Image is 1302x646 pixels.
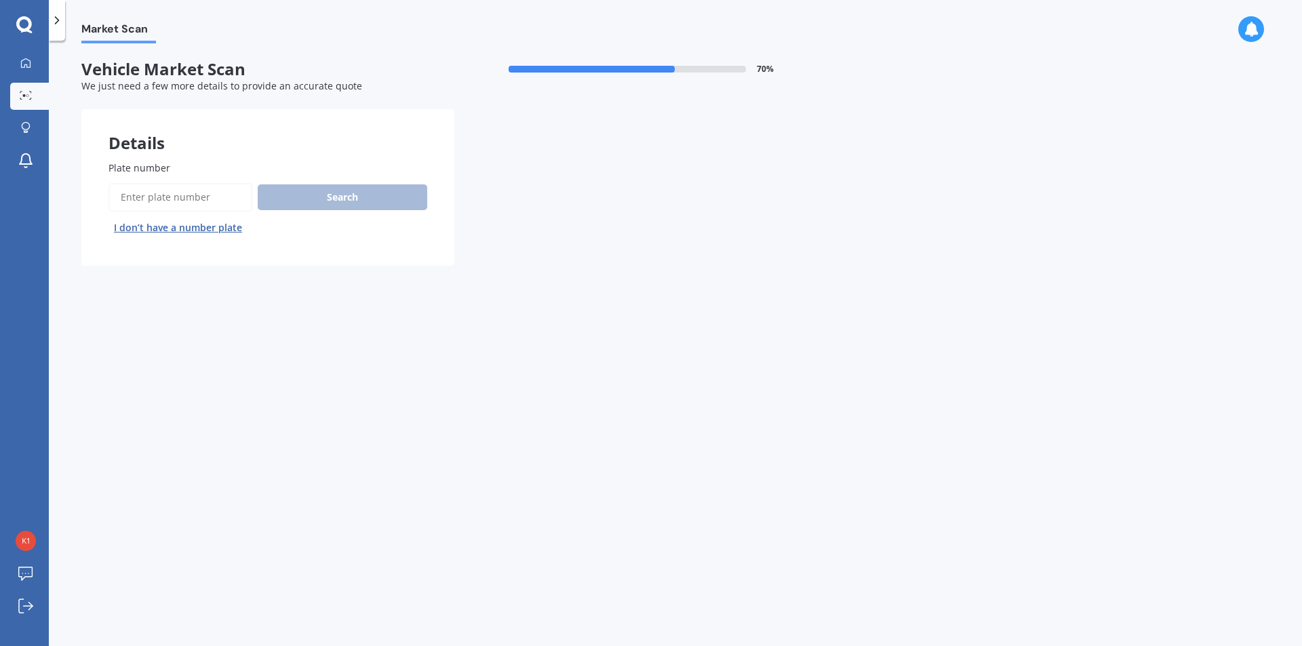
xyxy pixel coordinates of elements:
[108,217,248,239] button: I don’t have a number plate
[108,183,252,211] input: Enter plate number
[81,22,156,41] span: Market Scan
[108,161,170,174] span: Plate number
[81,109,454,150] div: Details
[757,64,774,74] span: 70 %
[81,79,362,92] span: We just need a few more details to provide an accurate quote
[81,60,454,79] span: Vehicle Market Scan
[16,531,36,551] img: 2b27e75b403416d922ffecb4d02789a2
